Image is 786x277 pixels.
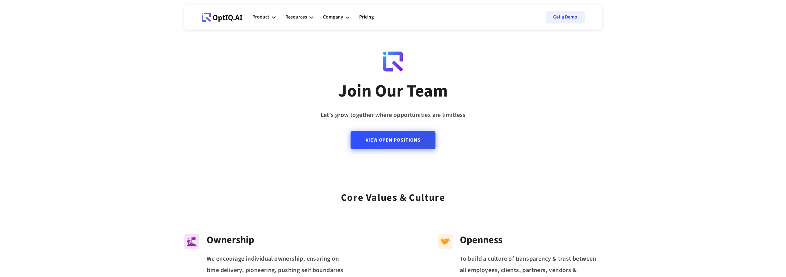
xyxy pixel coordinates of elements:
[546,11,585,23] a: Get a Demo
[252,13,269,21] div: Product
[460,234,602,246] div: Openness
[320,110,465,121] div: Let’s grow together where opportunities are limitless
[351,131,435,149] a: View Open Positions
[341,184,445,206] div: Core values & Culture
[207,234,349,246] div: Ownership
[252,8,275,27] div: Product
[323,8,349,27] div: Company
[285,13,307,21] div: Resources
[338,81,448,102] div: Join Our Team
[323,13,343,21] div: Company
[359,8,374,27] a: Pricing
[202,8,242,27] a: Webflow Homepage
[285,8,313,27] div: Resources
